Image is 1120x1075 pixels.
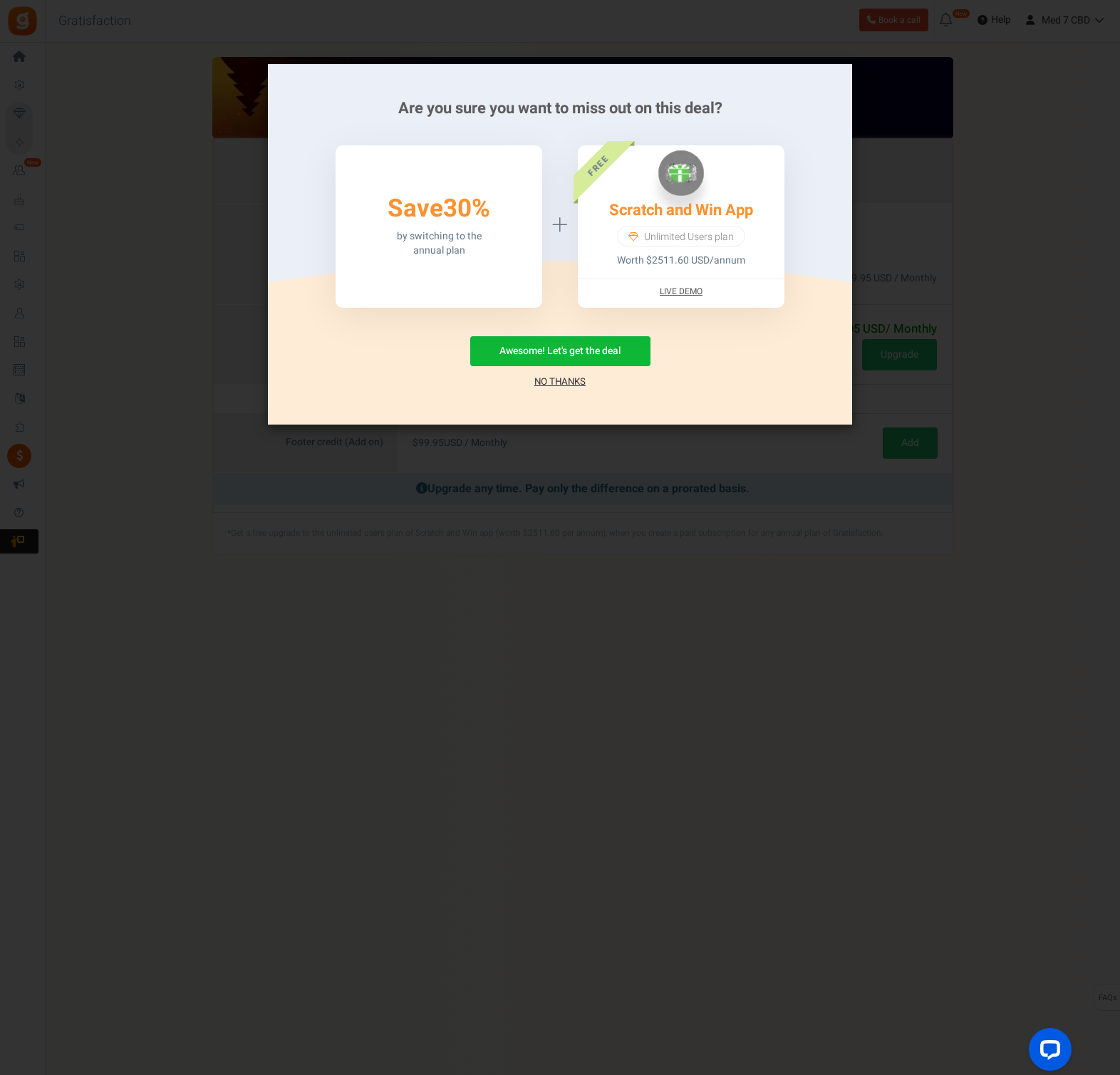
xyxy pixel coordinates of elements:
[644,230,734,244] span: Unlimited Users plan
[617,254,745,268] p: Worth $2511.60 USD/annum
[388,195,490,223] h3: Save
[553,120,643,209] div: FREE
[609,199,753,222] a: Scratch and Win App
[289,100,831,117] h2: Are you sure you want to miss out on this deal?
[443,190,490,227] span: 30%
[534,375,586,389] a: No Thanks
[470,336,650,366] button: Awesome! Let's get the deal
[658,150,704,196] img: Scratch and Win
[397,229,482,258] p: by switching to the annual plan
[660,286,702,298] a: Live Demo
